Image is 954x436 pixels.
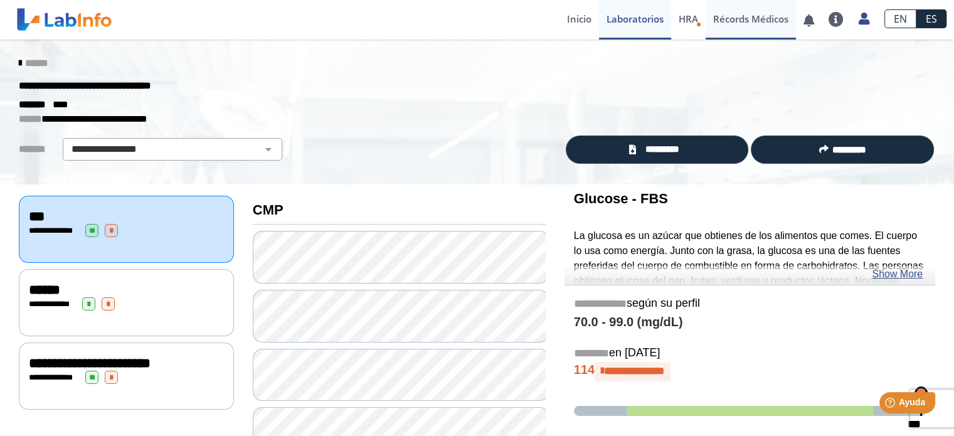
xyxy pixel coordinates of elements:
p: La glucosa es un azúcar que obtienes de los alimentos que comes. El cuerpo lo usa como energía. J... [574,228,926,333]
span: HRA [679,13,698,25]
b: CMP [253,202,284,218]
b: Glucose - FBS [574,191,668,206]
iframe: Help widget launcher [842,387,940,422]
a: Show More [872,267,923,282]
h5: en [DATE] [574,346,926,361]
h4: 114 [574,362,926,381]
h4: 70.0 - 99.0 (mg/dL) [574,315,926,330]
a: EN [884,9,916,28]
a: ES [916,9,946,28]
h5: según su perfil [574,297,926,311]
